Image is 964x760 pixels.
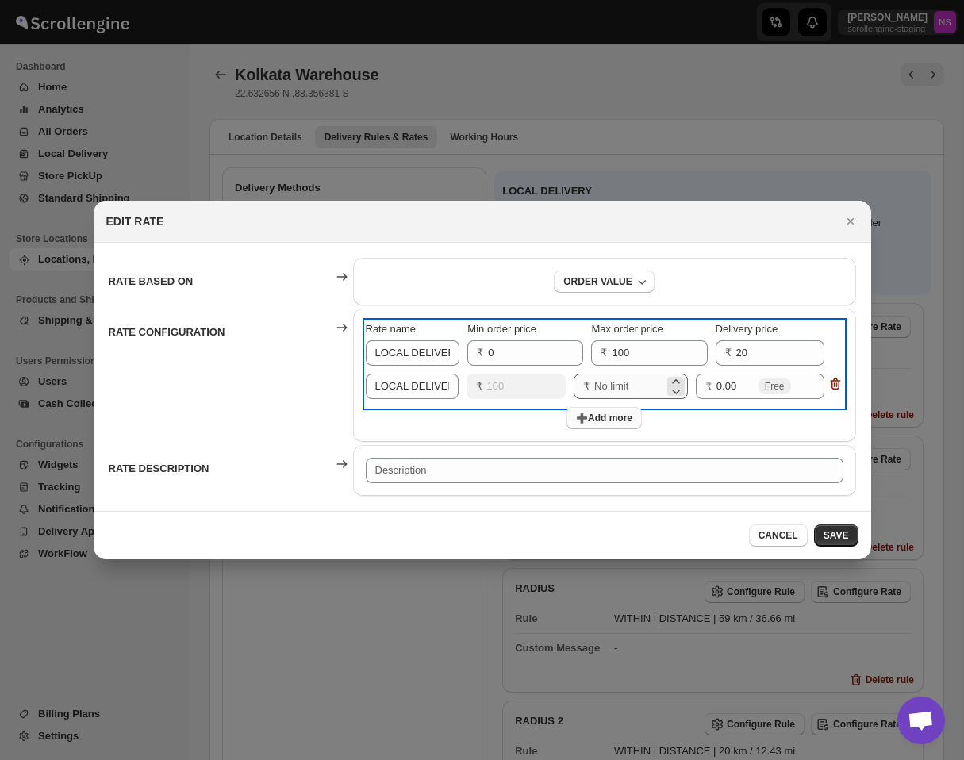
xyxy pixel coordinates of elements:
input: 0.00 [716,374,755,399]
input: Rate name [366,374,459,399]
span: ₹ [601,347,607,359]
th: RATE DESCRIPTION [108,444,332,497]
span: Delivery price [716,323,778,335]
h2: EDIT RATE [106,213,164,229]
th: RATE BASED ON [108,257,332,306]
input: 0.00 [736,340,801,366]
span: ₹ [583,380,590,392]
input: No limit [612,340,683,366]
button: ORDER VALUE [554,271,654,293]
button: CANCEL [749,524,808,547]
input: 0.00 [488,340,559,366]
span: Free [765,380,785,393]
div: Open chat [897,697,945,744]
button: Close [839,210,862,232]
input: Rate name [366,340,460,366]
span: ₹ [725,347,732,359]
div: ORDER VALUE [563,275,632,288]
span: SAVE [824,529,849,542]
span: ₹ [705,380,712,392]
input: 0.00 [487,374,566,399]
button: SAVE [814,524,858,547]
span: Min order price [467,323,536,335]
span: Rate name [366,323,417,335]
span: CANCEL [759,529,798,542]
span: ₹ [476,380,482,392]
span: ₹ [477,347,483,359]
span: Max order price [591,323,663,335]
th: RATE CONFIGURATION [108,308,332,443]
input: No limit [594,374,664,399]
